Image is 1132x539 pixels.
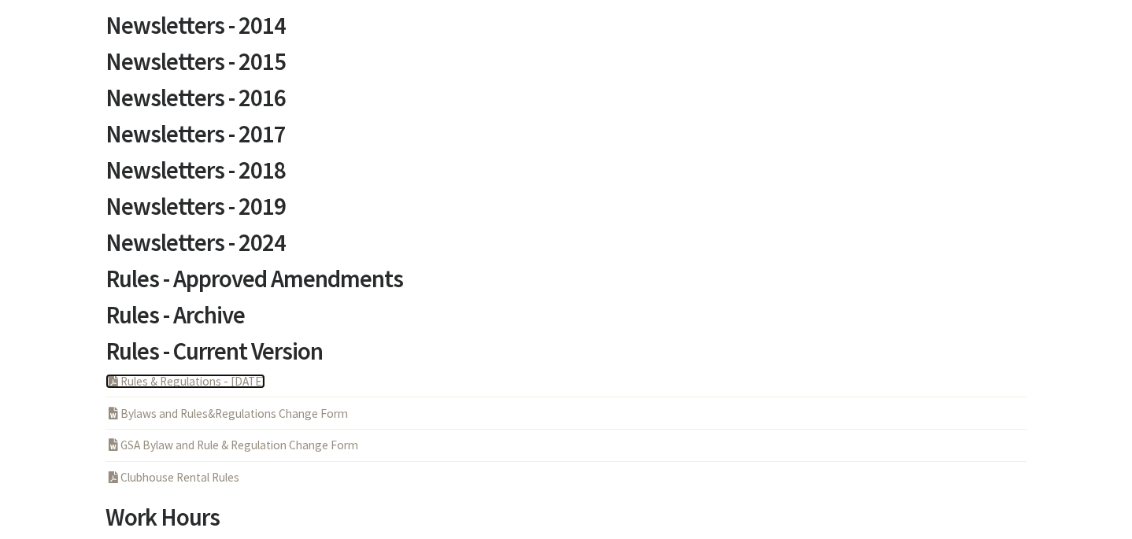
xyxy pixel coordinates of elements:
a: Rules - Approved Amendments [105,267,1027,303]
a: Rules & Regulations - [DATE] [105,374,265,389]
a: Bylaws and Rules&Regulations Change Form [105,406,348,421]
a: Newsletters - 2014 [105,13,1027,50]
a: Newsletters - 2018 [105,158,1027,194]
a: Newsletters - 2015 [105,50,1027,86]
a: GSA Bylaw and Rule & Regulation Change Form [105,437,358,452]
a: Newsletters - 2019 [105,194,1027,231]
a: Clubhouse Rental Rules [105,470,239,485]
i: PDF Acrobat Document [105,471,120,483]
a: Rules - Current Version [105,339,1027,375]
a: Newsletters - 2016 [105,86,1027,122]
a: Newsletters - 2017 [105,122,1027,158]
a: Rules - Archive [105,303,1027,339]
i: DOCX Word Document [105,408,120,419]
a: Newsletters - 2024 [105,231,1027,267]
i: DOCX Word Document [105,439,120,451]
i: PDF Acrobat Document [105,375,120,387]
